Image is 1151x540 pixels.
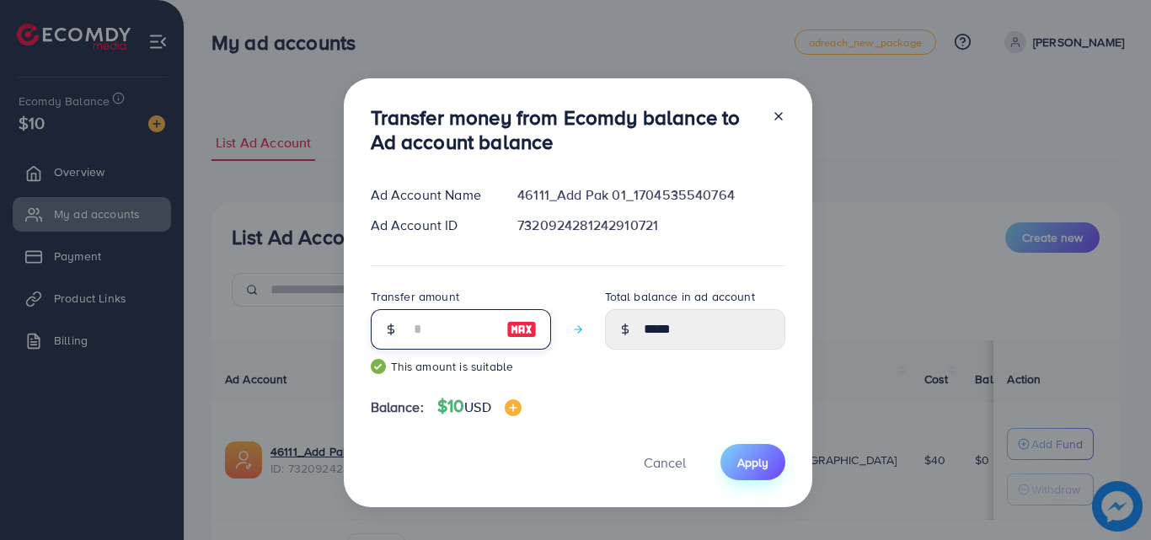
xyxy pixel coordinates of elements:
label: Total balance in ad account [605,288,755,305]
small: This amount is suitable [371,358,551,375]
img: image [506,319,537,340]
button: Apply [720,444,785,480]
div: 46111_Add Pak 01_1704535540764 [504,185,798,205]
h3: Transfer money from Ecomdy balance to Ad account balance [371,105,758,154]
div: 7320924281242910721 [504,216,798,235]
span: USD [464,398,490,416]
div: Ad Account ID [357,216,505,235]
span: Cancel [644,453,686,472]
div: Ad Account Name [357,185,505,205]
span: Apply [737,454,768,471]
button: Cancel [623,444,707,480]
span: Balance: [371,398,424,417]
h4: $10 [437,396,522,417]
img: guide [371,359,386,374]
img: image [505,399,522,416]
label: Transfer amount [371,288,459,305]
